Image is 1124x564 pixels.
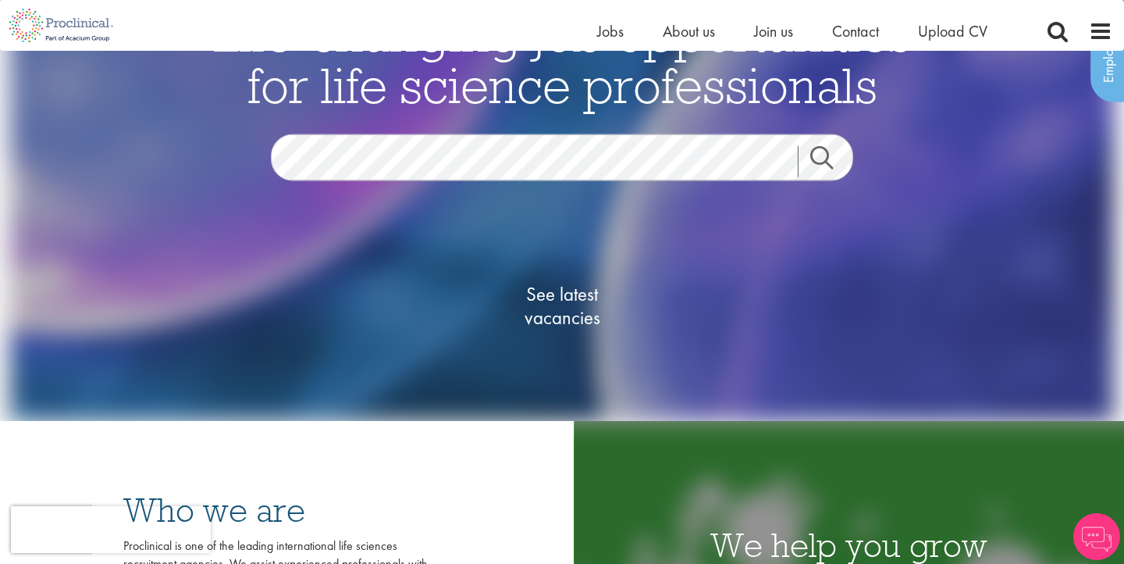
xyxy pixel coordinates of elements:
span: Life-changing job opportunities for life science professionals [213,2,911,116]
a: Upload CV [918,21,987,41]
span: See latest vacancies [484,283,640,330]
a: About us [663,21,715,41]
a: Job search submit button [798,146,865,177]
h3: Who we are [123,493,428,527]
a: Contact [832,21,879,41]
a: Join us [754,21,793,41]
iframe: reCAPTCHA [11,506,211,553]
img: Chatbot [1073,513,1120,560]
a: Jobs [597,21,624,41]
a: See latestvacancies [484,220,640,392]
